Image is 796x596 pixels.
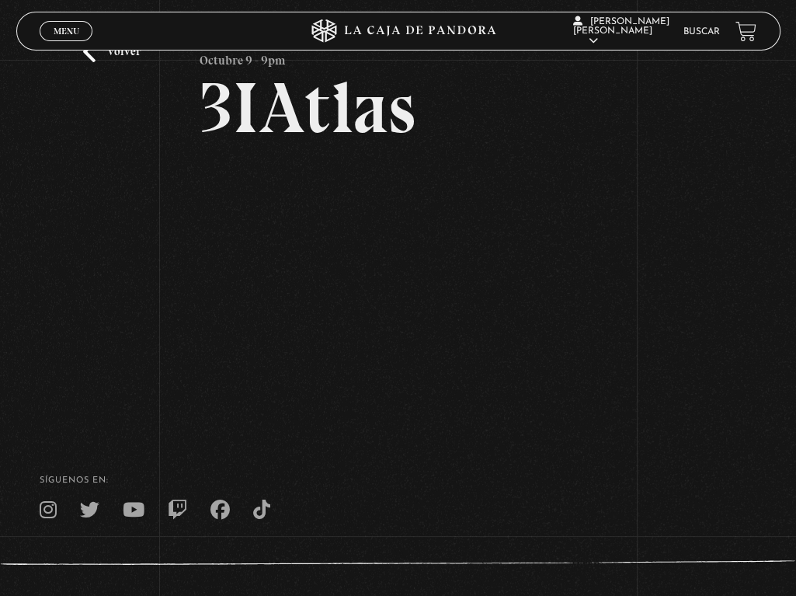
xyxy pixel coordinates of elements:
[83,41,141,62] a: Volver
[200,72,597,144] h2: 3IAtlas
[683,27,720,37] a: Buscar
[735,21,756,42] a: View your shopping cart
[40,476,756,485] h4: SÍguenos en:
[200,41,286,72] p: Octubre 9 - 9pm
[48,40,85,51] span: Cerrar
[200,167,597,391] iframe: Dailymotion video player – 3IATLAS
[54,26,79,36] span: Menu
[573,17,669,46] span: [PERSON_NAME] [PERSON_NAME]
